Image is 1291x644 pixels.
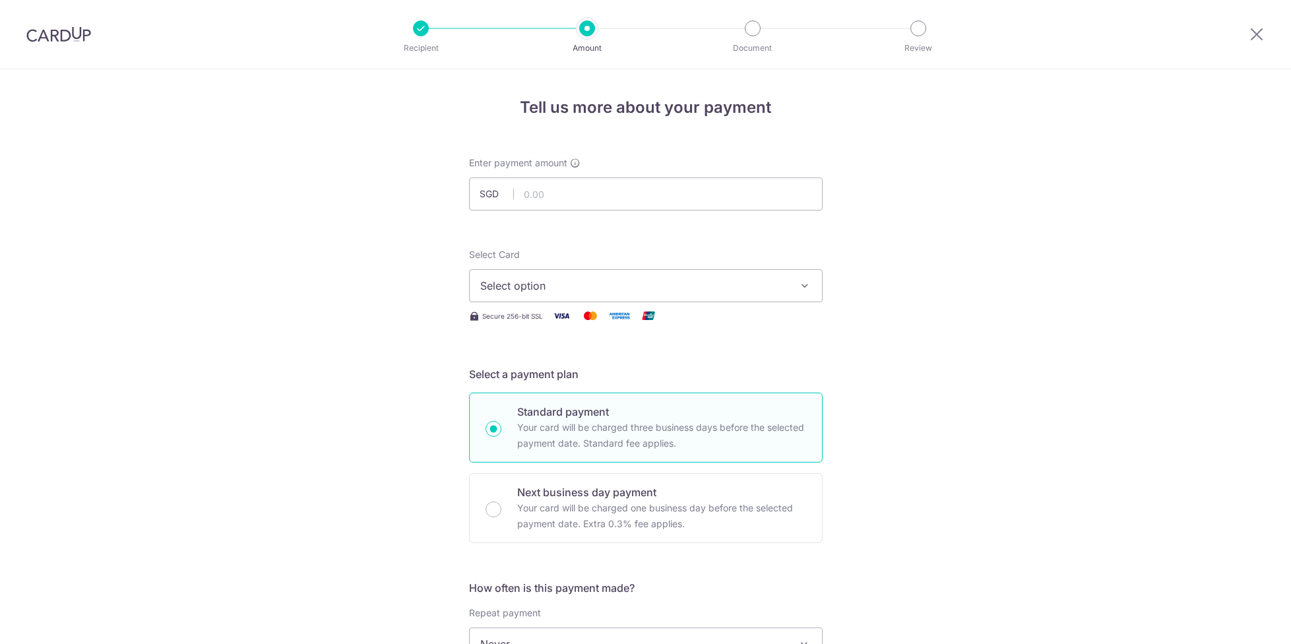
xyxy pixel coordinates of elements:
[869,42,967,55] p: Review
[480,278,788,294] span: Select option
[482,311,543,321] span: Secure 256-bit SSL
[548,307,575,324] img: Visa
[26,26,91,42] img: CardUp
[469,269,823,302] button: Select option
[517,420,806,451] p: Your card will be charged three business days before the selected payment date. Standard fee appl...
[469,96,823,119] h4: Tell us more about your payment
[469,156,567,170] span: Enter payment amount
[469,366,823,382] h5: Select a payment plan
[538,42,636,55] p: Amount
[480,187,514,201] span: SGD
[517,484,806,500] p: Next business day payment
[517,500,806,532] p: Your card will be charged one business day before the selected payment date. Extra 0.3% fee applies.
[1207,604,1278,637] iframe: Opens a widget where you can find more information
[469,580,823,596] h5: How often is this payment made?
[635,307,662,324] img: Union Pay
[469,177,823,210] input: 0.00
[469,606,541,620] label: Repeat payment
[372,42,470,55] p: Recipient
[606,307,633,324] img: American Express
[704,42,802,55] p: Document
[577,307,604,324] img: Mastercard
[517,404,806,420] p: Standard payment
[469,249,520,260] span: translation missing: en.payables.payment_networks.credit_card.summary.labels.select_card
